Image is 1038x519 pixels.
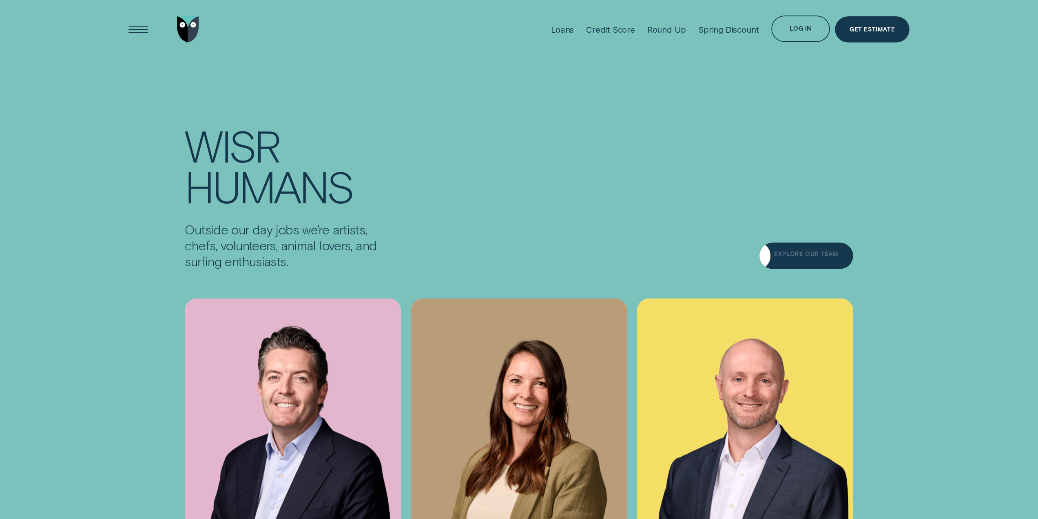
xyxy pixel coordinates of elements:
[759,243,853,269] a: Explore Our Team
[835,16,910,43] a: Get Estimate
[185,221,401,269] p: Outside our day jobs we’re artists, chefs, volunteers, animal lovers, and surfing enthusiasts.
[125,16,152,43] button: Open Menu
[771,16,830,42] button: Log in
[647,25,686,35] div: Round Up
[586,25,635,35] div: Credit Score
[551,25,574,35] div: Loans
[698,25,759,35] div: Spring Discount
[177,16,199,43] img: Wisr
[180,125,406,207] h2: Wisr Humans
